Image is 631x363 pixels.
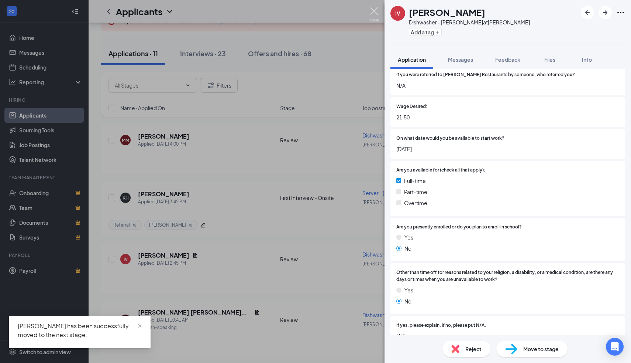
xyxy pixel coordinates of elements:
span: N/A [396,332,619,340]
span: No [404,297,411,305]
div: Open Intercom Messenger [606,338,624,356]
span: Wage Desired: [396,103,427,110]
span: Are you presently enrolled or do you plan to enroll in school? [396,224,522,231]
span: Are you available for (check all that apply): [396,167,485,174]
button: ArrowLeftNew [581,6,594,19]
span: Move to stage [523,345,559,353]
span: [DATE] [396,145,619,153]
span: Feedback [495,56,520,63]
div: IV [395,10,400,17]
span: close [137,323,142,329]
span: Part-time [404,188,427,196]
svg: ArrowRight [601,8,610,17]
span: If yes, please explain. If no, please put N/A. [396,322,486,329]
button: PlusAdd a tag [409,28,442,36]
div: Dishwasher - [PERSON_NAME] at [PERSON_NAME] [409,18,530,26]
svg: Ellipses [616,8,625,17]
span: Application [398,56,426,63]
span: Reject [465,345,482,353]
span: Full-time [404,177,426,185]
span: N/A [396,81,619,89]
span: Messages [448,56,473,63]
span: No [404,244,411,252]
button: ArrowRight [599,6,612,19]
span: Yes [404,286,413,294]
span: Yes [404,233,413,241]
h1: [PERSON_NAME] [409,6,485,18]
span: On what date would you be available to start work? [396,135,504,142]
span: 21.50 [396,113,619,121]
svg: Plus [435,30,440,34]
span: Other than time off for reasons related to your religion, a disability, or a medical condition, a... [396,269,619,283]
span: Info [582,56,592,63]
span: Files [544,56,555,63]
svg: ArrowLeftNew [583,8,592,17]
span: Overtime [404,199,427,207]
div: [PERSON_NAME] has been successfully moved to the next stage. [18,322,142,339]
span: If you were referred to [PERSON_NAME] Restaurants by someone, who referred you? [396,71,575,78]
